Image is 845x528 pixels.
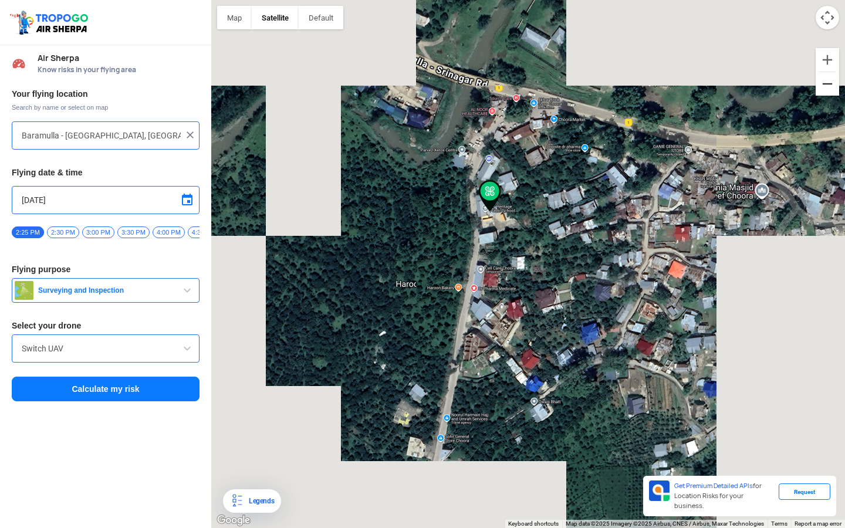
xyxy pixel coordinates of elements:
h3: Flying date & time [12,168,200,177]
input: Select Date [22,193,190,207]
span: 4:30 PM [188,226,220,238]
button: Calculate my risk [12,377,200,401]
a: Terms [771,520,787,527]
span: 3:00 PM [82,226,114,238]
input: Search your flying location [22,128,181,143]
img: Premium APIs [649,480,670,501]
a: Open this area in Google Maps (opens a new window) [214,513,253,528]
h3: Flying purpose [12,265,200,273]
span: 2:30 PM [47,226,79,238]
span: Get Premium Detailed APIs [674,482,753,490]
input: Search by name or Brand [22,341,190,356]
h3: Your flying location [12,90,200,98]
button: Map camera controls [816,6,839,29]
button: Zoom out [816,72,839,96]
button: Zoom in [816,48,839,72]
span: Know risks in your flying area [38,65,200,75]
span: 2:25 PM [12,226,44,238]
img: Google [214,513,253,528]
span: Map data ©2025 Imagery ©2025 Airbus, CNES / Airbus, Maxar Technologies [566,520,764,527]
h3: Select your drone [12,321,200,330]
span: 3:30 PM [117,226,150,238]
img: ic_tgdronemaps.svg [9,9,92,36]
button: Surveying and Inspection [12,278,200,303]
span: Search by name or select on map [12,103,200,112]
img: survey.png [15,281,33,300]
div: for Location Risks for your business. [670,480,779,512]
span: Surveying and Inspection [33,286,180,295]
a: Report a map error [795,520,841,527]
img: ic_close.png [184,129,196,141]
button: Keyboard shortcuts [508,520,559,528]
span: 4:00 PM [153,226,185,238]
div: Legends [244,494,274,508]
button: Show satellite imagery [252,6,299,29]
img: Legends [230,494,244,508]
span: Air Sherpa [38,53,200,63]
button: Show street map [217,6,252,29]
img: Risk Scores [12,56,26,70]
div: Request [779,483,830,500]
